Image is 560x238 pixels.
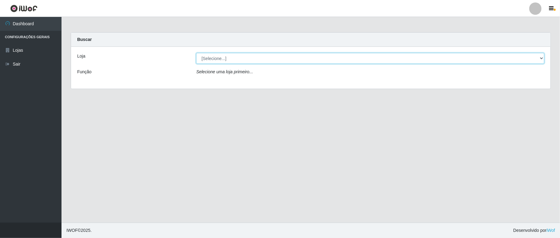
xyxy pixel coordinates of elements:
span: © 2025 . [66,227,92,234]
strong: Buscar [77,37,92,42]
i: Selecione uma loja primeiro... [196,69,253,74]
img: CoreUI Logo [10,5,38,12]
span: Desenvolvido por [513,227,555,234]
label: Loja [77,53,85,59]
span: IWOF [66,228,78,233]
a: iWof [546,228,555,233]
label: Função [77,69,92,75]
